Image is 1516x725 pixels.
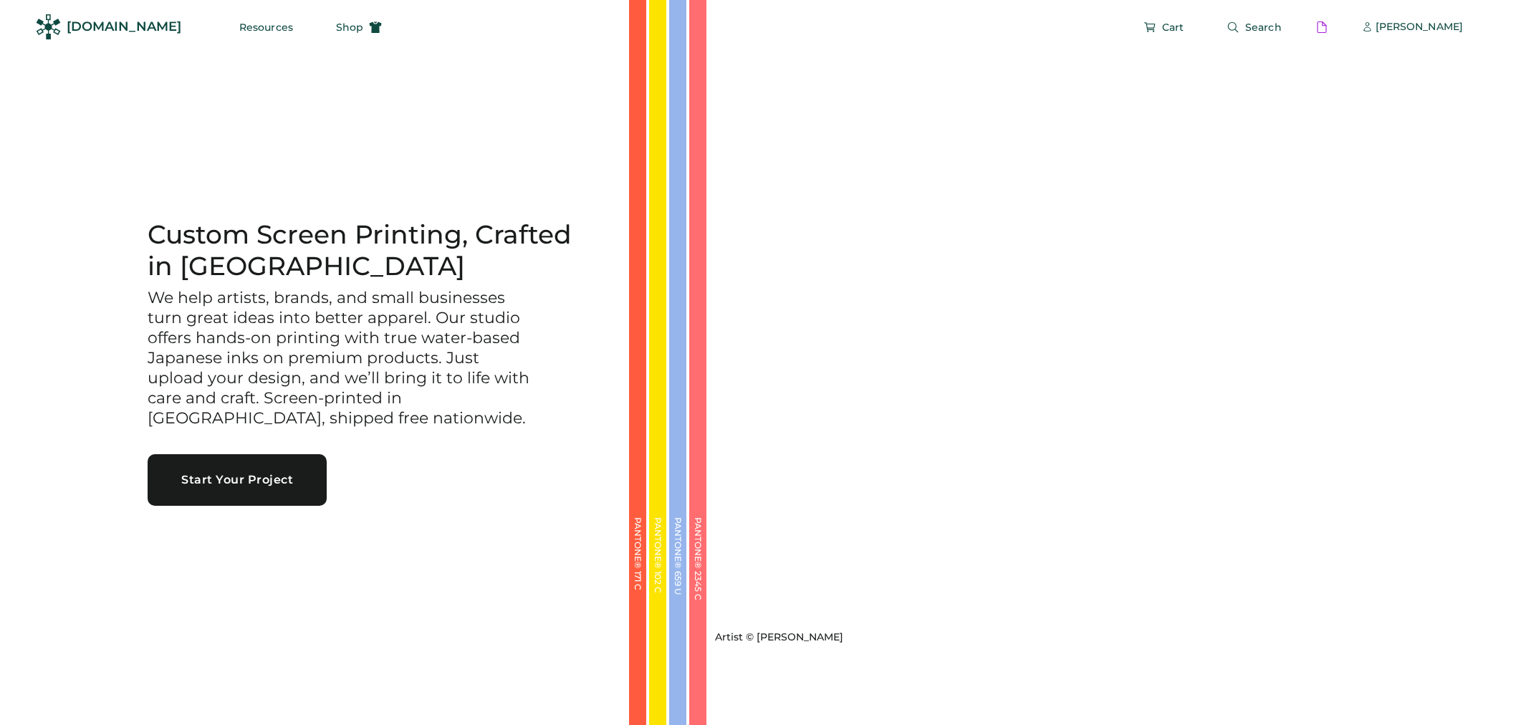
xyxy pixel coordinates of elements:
img: Rendered Logo - Screens [36,14,61,39]
button: Resources [222,13,310,42]
button: Start Your Project [148,454,327,506]
div: Artist © [PERSON_NAME] [715,630,843,645]
button: Cart [1126,13,1201,42]
div: PANTONE® 659 U [673,517,682,661]
div: PANTONE® 2345 C [694,517,702,661]
h1: Custom Screen Printing, Crafted in [GEOGRAPHIC_DATA] [148,219,595,282]
span: Search [1245,22,1282,32]
div: PANTONE® 102 C [653,517,662,661]
div: [DOMAIN_NAME] [67,18,181,36]
div: PANTONE® 171 C [633,517,642,661]
div: [PERSON_NAME] [1376,20,1463,34]
h3: We help artists, brands, and small businesses turn great ideas into better apparel. Our studio of... [148,288,534,428]
button: Shop [319,13,399,42]
span: Cart [1162,22,1184,32]
button: Search [1209,13,1299,42]
span: Shop [336,22,363,32]
a: Artist © [PERSON_NAME] [709,625,843,645]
